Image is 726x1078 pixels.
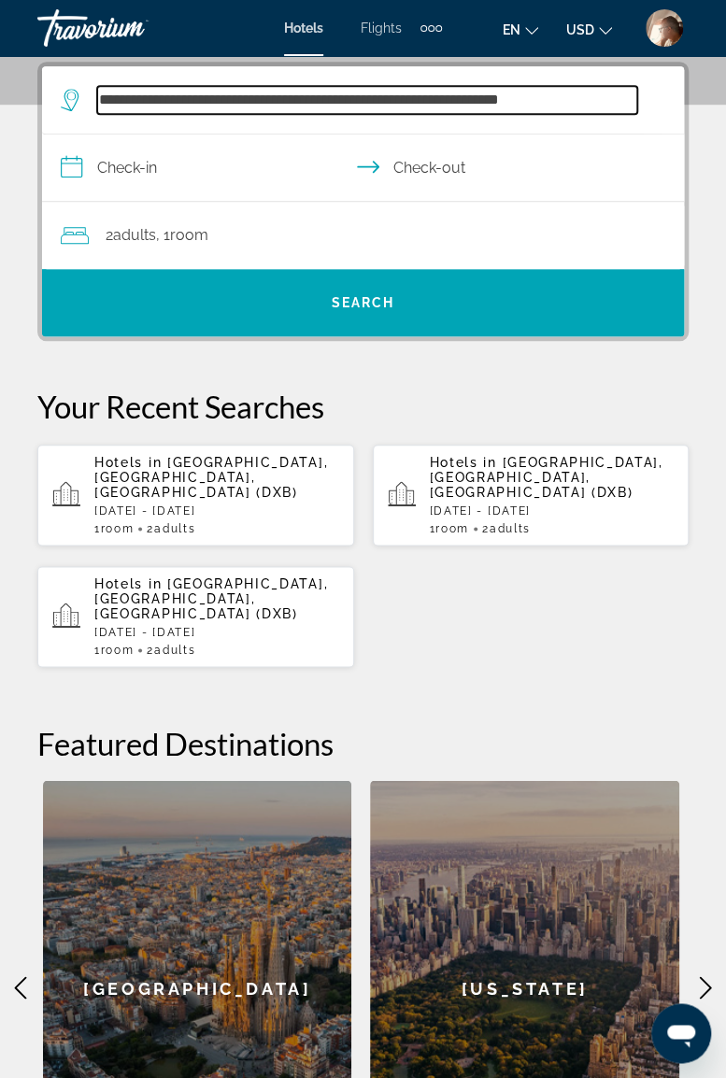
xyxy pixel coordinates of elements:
[147,644,195,657] span: 2
[651,1003,711,1063] iframe: Button to launch messaging window
[566,16,612,43] button: Change currency
[94,626,339,639] p: [DATE] - [DATE]
[332,295,395,310] span: Search
[94,455,162,470] span: Hotels in
[94,644,134,657] span: 1
[101,644,135,657] span: Room
[503,22,520,37] span: en
[37,388,689,425] p: Your Recent Searches
[37,565,354,668] button: Hotels in [GEOGRAPHIC_DATA], [GEOGRAPHIC_DATA], [GEOGRAPHIC_DATA] (DXB)[DATE] - [DATE]1Room2Adults
[42,202,684,269] button: Travelers: 2 adults, 0 children
[284,21,323,35] a: Hotels
[94,576,162,591] span: Hotels in
[37,444,354,546] button: Hotels in [GEOGRAPHIC_DATA], [GEOGRAPHIC_DATA], [GEOGRAPHIC_DATA] (DXB)[DATE] - [DATE]1Room2Adults
[640,8,689,48] button: User Menu
[566,22,594,37] span: USD
[94,522,134,535] span: 1
[430,504,675,518] p: [DATE] - [DATE]
[42,269,684,336] button: Search
[646,9,683,47] img: User image
[154,644,195,657] span: Adults
[94,455,328,500] span: [GEOGRAPHIC_DATA], [GEOGRAPHIC_DATA], [GEOGRAPHIC_DATA] (DXB)
[361,21,402,35] a: Flights
[373,444,690,546] button: Hotels in [GEOGRAPHIC_DATA], [GEOGRAPHIC_DATA], [GEOGRAPHIC_DATA] (DXB)[DATE] - [DATE]1Room2Adults
[170,226,208,244] span: Room
[94,576,328,621] span: [GEOGRAPHIC_DATA], [GEOGRAPHIC_DATA], [GEOGRAPHIC_DATA] (DXB)
[101,522,135,535] span: Room
[430,522,469,535] span: 1
[420,13,442,43] button: Extra navigation items
[94,504,339,518] p: [DATE] - [DATE]
[37,4,224,52] a: Travorium
[42,135,684,202] button: Select check in and out date
[430,455,663,500] span: [GEOGRAPHIC_DATA], [GEOGRAPHIC_DATA], [GEOGRAPHIC_DATA] (DXB)
[97,86,637,114] input: Search hotel destination
[156,222,208,248] span: , 1
[430,455,497,470] span: Hotels in
[435,522,469,535] span: Room
[113,226,156,244] span: Adults
[106,222,156,248] span: 2
[482,522,531,535] span: 2
[42,66,684,336] div: Search widget
[37,724,689,761] h2: Featured Destinations
[490,522,531,535] span: Adults
[503,16,538,43] button: Change language
[154,522,195,535] span: Adults
[147,522,195,535] span: 2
